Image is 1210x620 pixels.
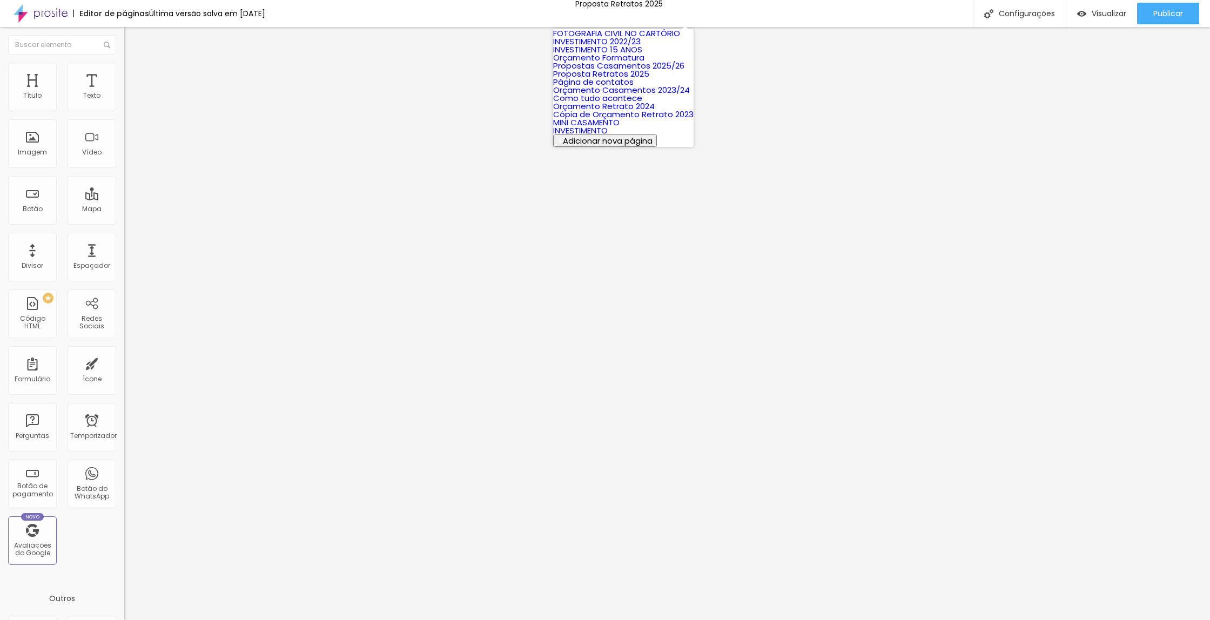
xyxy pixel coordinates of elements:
[75,484,109,501] font: Botão do WhatsApp
[1137,3,1199,24] button: Publicar
[553,92,642,104] a: Como tudo acontece
[18,147,47,157] font: Imagem
[12,481,53,498] font: Botão de pagamento
[83,91,100,100] font: Texto
[8,35,116,55] input: Buscar elemento
[73,261,110,270] font: Espaçador
[149,8,265,19] font: Última versão salva em [DATE]
[82,147,102,157] font: Vídeo
[23,204,43,213] font: Botão
[553,36,641,47] a: INVESTIMENTO 2022/23
[553,84,690,96] a: Orçamento Casamentos 2023/24
[79,314,104,331] font: Redes Sociais
[984,9,993,18] img: Ícone
[22,261,43,270] font: Divisor
[82,204,102,213] font: Mapa
[49,593,75,604] font: Outros
[124,27,1210,620] iframe: Editor
[14,541,51,557] font: Avaliações do Google
[553,60,684,71] a: Propostas Casamentos 2025/26
[23,91,42,100] font: Título
[70,431,117,440] font: Temporizador
[553,44,642,55] a: INVESTIMENTO 15 ANOS
[16,431,49,440] font: Perguntas
[999,8,1055,19] font: Configurações
[553,117,620,128] a: MINI CASAMENTO
[563,135,653,146] font: Adicionar nova página
[553,28,680,39] a: FOTOGRAFIA CIVIL NO CARTÓRIO
[553,76,634,87] a: Página de contatos
[25,514,40,520] font: Novo
[1092,8,1126,19] font: Visualizar
[15,374,50,383] font: Formulário
[553,100,655,112] a: Orçamento Retrato 2024
[1077,9,1086,18] img: view-1.svg
[83,374,102,383] font: Ícone
[104,42,110,48] img: Ícone
[20,314,45,331] font: Código HTML
[1066,3,1137,24] button: Visualizar
[553,109,694,120] a: Cópia de Orçamento Retrato 2023
[553,52,644,63] a: Orçamento Formatura
[553,68,649,79] a: Proposta Retratos 2025
[1153,8,1183,19] font: Publicar
[553,134,657,147] button: Adicionar nova página
[79,8,149,19] font: Editor de páginas
[553,125,608,136] a: INVESTIMENTO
